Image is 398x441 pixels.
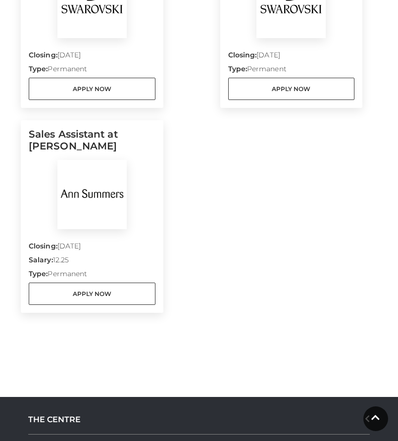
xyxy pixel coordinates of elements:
a: Apply Now [29,283,155,305]
strong: Type: [228,64,247,73]
img: Ann Summers [57,160,127,229]
p: Permanent [228,64,355,78]
p: [DATE] [29,50,155,64]
p: [DATE] [228,50,355,64]
p: Permanent [29,269,155,283]
strong: Closing: [228,50,257,59]
strong: Closing: [29,242,57,250]
a: Apply Now [228,78,355,100]
p: 12.25 [29,255,155,269]
strong: Salary: [29,255,53,264]
strong: Type: [29,269,48,278]
strong: Type: [29,64,48,73]
p: Permanent [29,64,155,78]
p: [DATE] [29,241,155,255]
h5: Sales Assistant at [PERSON_NAME] [29,128,155,160]
strong: Closing: [29,50,57,59]
a: Apply Now [29,78,155,100]
div: THE CENTRE [28,405,370,435]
